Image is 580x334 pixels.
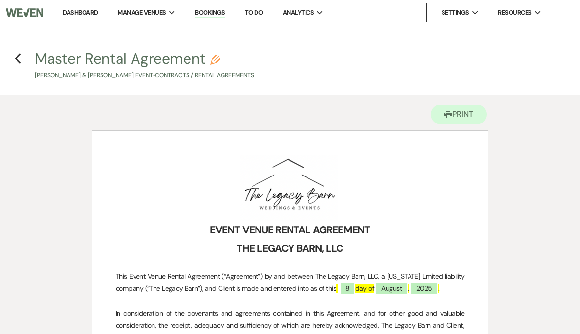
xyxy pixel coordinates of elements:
[340,282,355,294] span: 8
[375,282,408,294] span: August
[355,284,374,293] span: day of
[408,284,409,293] span: ,
[438,284,439,293] span: .
[237,242,343,255] strong: THE LEGACY BARN, LLC
[118,8,166,18] span: Manage Venues
[63,8,98,17] a: Dashboard
[245,8,263,17] a: To Do
[240,155,338,221] img: Screen Shot 2024-01-18 at 6.23.08 PM.png
[442,8,469,18] span: Settings
[498,8,531,18] span: Resources
[35,52,254,80] button: Master Rental Agreement[PERSON_NAME] & [PERSON_NAME] Event•Contracts / Rental Agreements
[116,270,464,295] p: This Event Venue Rental Agreement (“Agreement”) by and between The Legacy Barn, LLC, a [US_STATE]...
[210,223,370,237] strong: EVENT VENUE RENTAL AGREEMENT
[6,2,43,23] img: Weven Logo
[283,8,314,18] span: Analytics
[431,105,487,124] button: Print
[195,8,225,18] a: Bookings
[35,71,254,80] p: [PERSON_NAME] & [PERSON_NAME] Event • Contracts / Rental Agreements
[410,282,438,294] span: 2025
